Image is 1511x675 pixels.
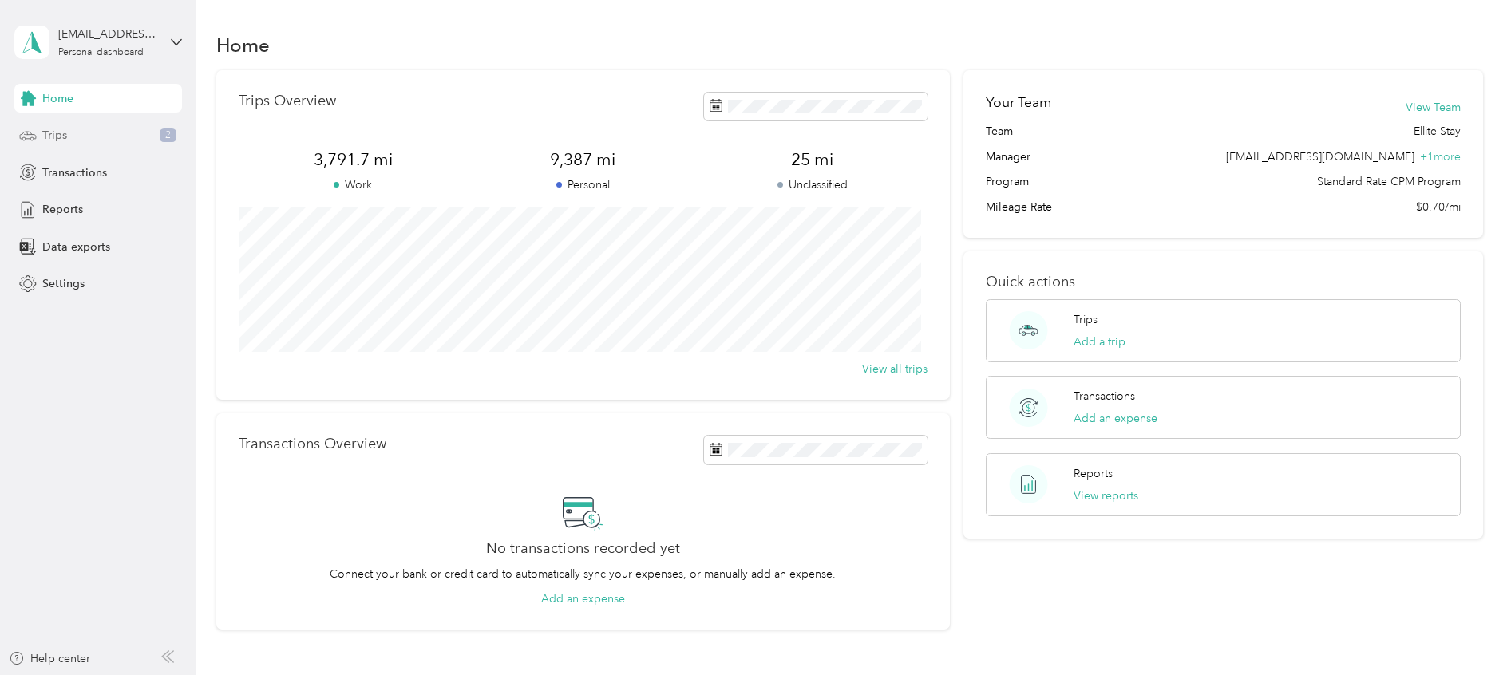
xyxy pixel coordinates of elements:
[986,148,1030,165] span: Manager
[698,176,928,193] p: Unclassified
[1414,123,1461,140] span: Ellite Stay
[1406,99,1461,116] button: View Team
[1416,199,1461,215] span: $0.70/mi
[1074,334,1125,350] button: Add a trip
[42,239,110,255] span: Data exports
[698,148,928,171] span: 25 mi
[239,176,469,193] p: Work
[42,201,83,218] span: Reports
[216,37,270,53] h1: Home
[42,127,67,144] span: Trips
[1420,150,1461,164] span: + 1 more
[239,436,386,452] p: Transactions Overview
[42,275,85,292] span: Settings
[58,26,158,42] div: [EMAIL_ADDRESS][DOMAIN_NAME]
[330,566,836,582] p: Connect your bank or credit card to automatically sync your expenses, or manually add an expense.
[862,361,928,377] button: View all trips
[42,90,73,107] span: Home
[1226,150,1414,164] span: [EMAIL_ADDRESS][DOMAIN_NAME]
[239,93,336,109] p: Trips Overview
[1074,388,1135,405] p: Transactions
[468,148,698,171] span: 9,387 mi
[239,148,469,171] span: 3,791.7 mi
[1074,465,1113,482] p: Reports
[58,48,144,57] div: Personal dashboard
[1074,410,1157,427] button: Add an expense
[986,199,1052,215] span: Mileage Rate
[1074,311,1098,328] p: Trips
[486,540,680,557] h2: No transactions recorded yet
[42,164,107,181] span: Transactions
[541,590,625,607] button: Add an expense
[986,123,1013,140] span: Team
[9,650,90,667] button: Help center
[986,93,1051,112] h2: Your Team
[986,173,1029,190] span: Program
[1317,173,1461,190] span: Standard Rate CPM Program
[1422,586,1511,675] iframe: Everlance-gr Chat Button Frame
[160,128,176,143] span: 2
[468,176,698,193] p: Personal
[1074,487,1138,504] button: View reports
[986,274,1461,290] p: Quick actions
